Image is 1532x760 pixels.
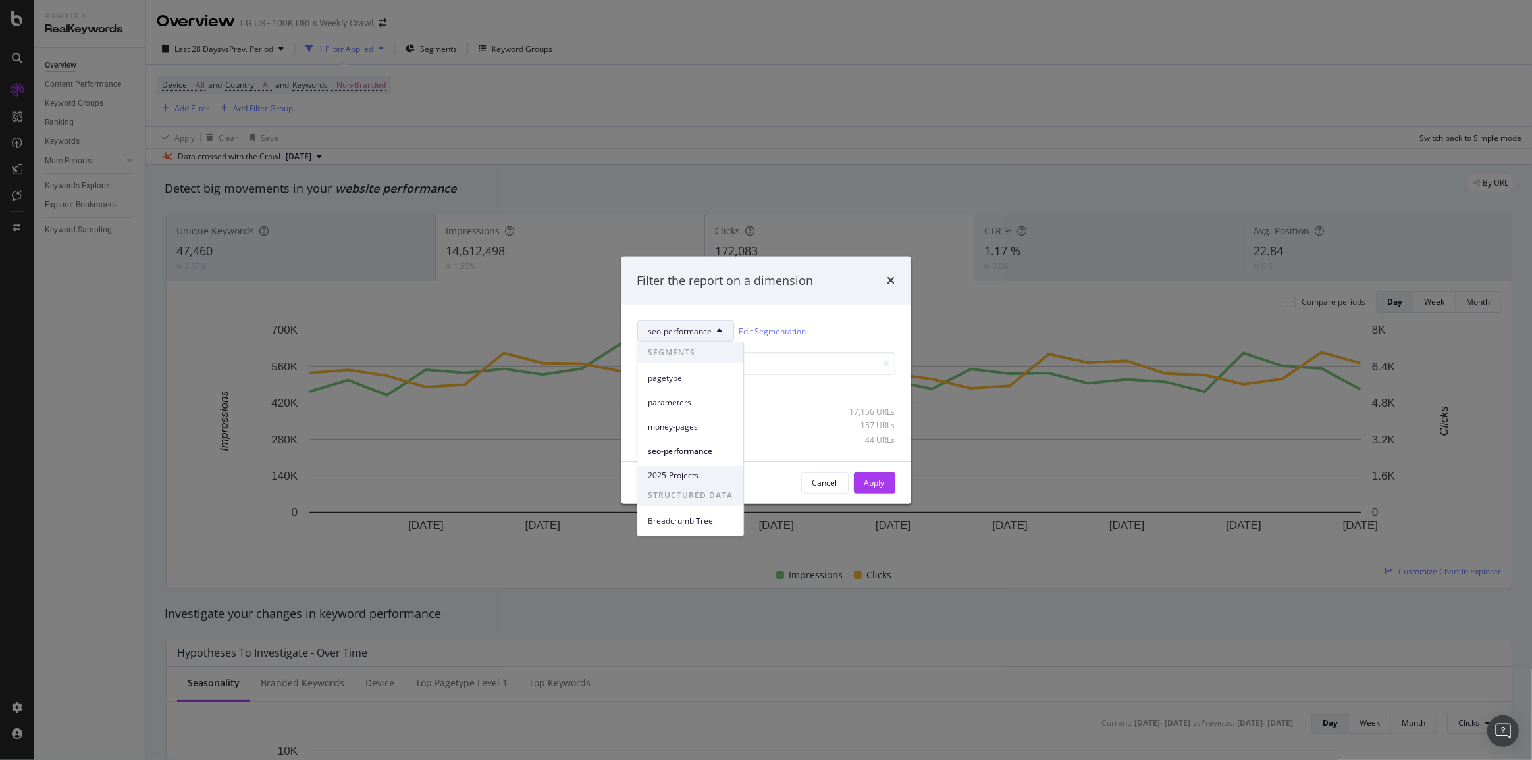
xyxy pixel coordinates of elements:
[864,477,885,488] div: Apply
[637,320,734,342] button: seo-performance
[637,272,814,289] div: Filter the report on a dimension
[1487,715,1519,747] div: Open Intercom Messenger
[831,434,895,445] div: 44 URLs
[648,421,733,433] span: money-pages
[648,445,733,457] span: seo-performance
[648,515,733,527] span: Breadcrumb Tree
[637,342,743,363] span: SEGMENTS
[648,325,712,336] span: seo-performance
[648,470,733,482] span: 2025-Projects
[637,485,743,506] span: STRUCTURED DATA
[887,272,895,289] div: times
[801,472,849,494] button: Cancel
[637,352,895,375] input: Search
[812,477,837,488] div: Cancel
[854,472,895,494] button: Apply
[831,420,895,431] div: 157 URLs
[648,372,733,384] span: pagetype
[621,256,911,503] div: modal
[637,386,895,397] div: Select all data available
[831,406,895,417] div: 17,156 URLs
[648,397,733,409] span: parameters
[739,324,806,338] a: Edit Segmentation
